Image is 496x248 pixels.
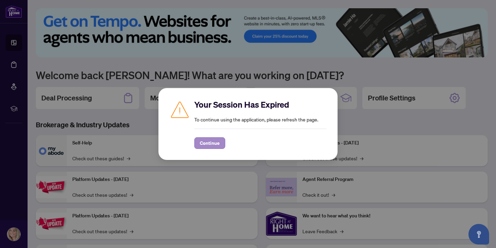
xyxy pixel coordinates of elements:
[194,99,327,110] h2: Your Session Has Expired
[194,99,327,149] div: To continue using the application, please refresh the page.
[200,138,220,149] span: Continue
[194,137,225,149] button: Continue
[169,99,190,120] img: Caution icon
[468,224,489,245] button: Open asap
